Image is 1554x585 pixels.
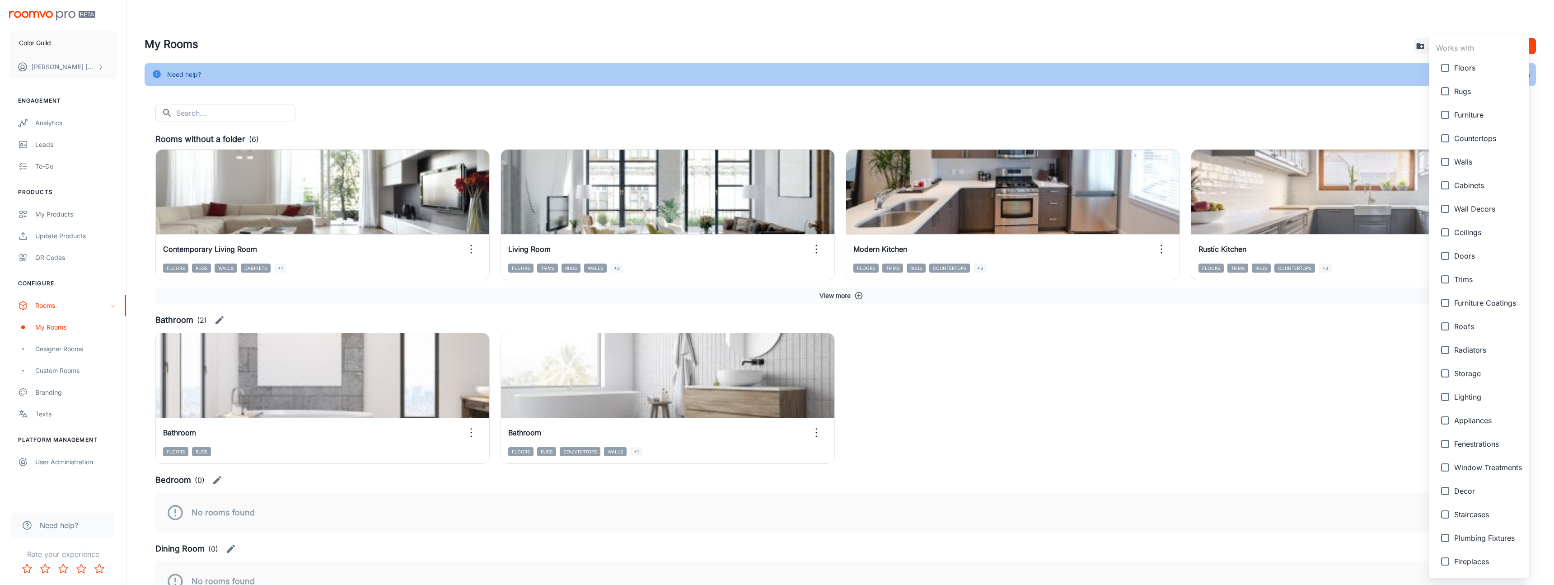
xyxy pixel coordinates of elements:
span: Ceilings [1454,227,1522,238]
span: Roofs [1454,321,1522,332]
span: Furniture [1454,109,1522,120]
span: Countertops [1454,133,1522,144]
span: Storage [1454,368,1522,379]
span: Cabinets [1454,180,1522,191]
span: Wall Decors [1454,203,1522,214]
span: Fenestrations [1454,439,1522,449]
span: Appliances [1454,415,1522,426]
span: Walls [1454,156,1522,167]
span: Fireplaces [1454,556,1522,567]
span: Staircases [1454,509,1522,520]
span: Doors [1454,250,1522,261]
span: Lighting [1454,392,1522,402]
span: Rugs [1454,86,1522,97]
span: Decor [1454,486,1522,496]
span: Trims [1454,274,1522,285]
span: Floors [1454,62,1522,73]
span: Window Treatments [1454,462,1522,473]
span: Furniture Coatings [1454,297,1522,308]
span: Plumbing Fixtures [1454,533,1522,543]
span: Radiators [1454,344,1522,355]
